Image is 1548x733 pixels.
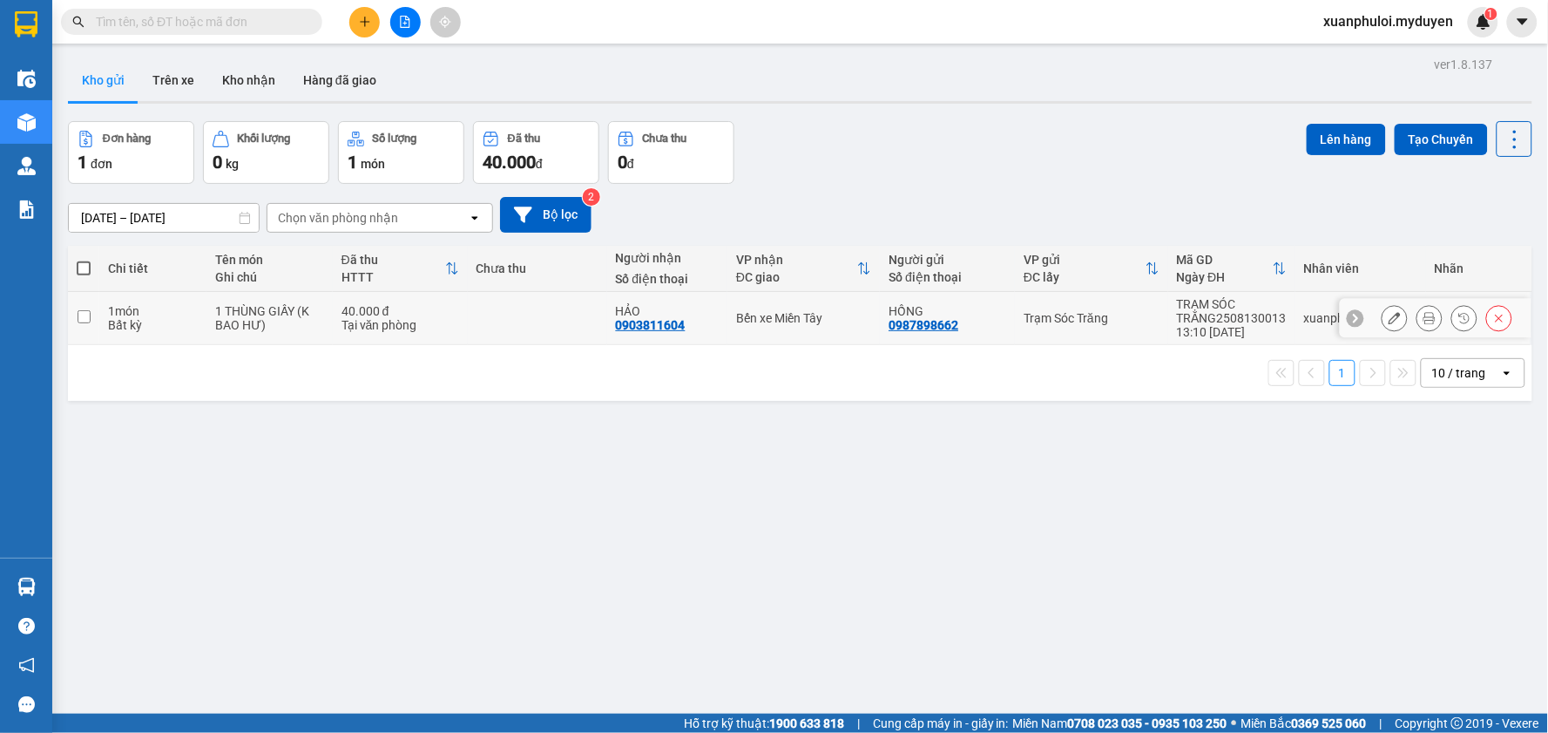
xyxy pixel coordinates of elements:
[18,657,35,674] span: notification
[390,7,421,37] button: file-add
[1024,311,1159,325] div: Trạm Sóc Trăng
[208,59,289,101] button: Kho nhận
[17,70,36,88] img: warehouse-icon
[483,152,536,173] span: 40.000
[91,157,112,171] span: đơn
[736,253,857,267] div: VP nhận
[8,120,179,184] span: Trạm Sóc Trăng
[238,132,291,145] div: Khối lượng
[889,304,1006,318] div: HỒNG
[1177,297,1287,325] div: TRẠM SÓC TRĂNG2508130013
[203,121,329,184] button: Khối lượng0kg
[1515,14,1531,30] span: caret-down
[769,716,844,730] strong: 1900 633 818
[338,121,464,184] button: Số lượng1món
[473,121,599,184] button: Đã thu40.000đ
[96,12,301,31] input: Tìm tên, số ĐT hoặc mã đơn
[616,251,719,265] div: Người nhận
[349,7,380,37] button: plus
[108,261,198,275] div: Chi tiết
[215,270,324,284] div: Ghi chú
[15,11,37,37] img: logo-vxr
[108,318,198,332] div: Bất kỳ
[1304,311,1417,325] div: xuanphuloi.myduyen
[18,618,35,635] span: question-circle
[439,16,451,28] span: aim
[333,246,468,292] th: Toggle SortBy
[618,152,627,173] span: 0
[1435,261,1522,275] div: Nhãn
[727,246,880,292] th: Toggle SortBy
[103,132,151,145] div: Đơn hàng
[627,157,634,171] span: đ
[226,157,239,171] span: kg
[348,152,357,173] span: 1
[399,16,411,28] span: file-add
[1500,366,1514,380] svg: open
[102,55,225,68] span: TP.HCM -SÓC TRĂNG
[257,37,333,54] span: [DATE]
[78,152,87,173] span: 1
[17,578,36,596] img: warehouse-icon
[1013,714,1227,733] span: Miền Nam
[1304,261,1417,275] div: Nhân viên
[18,696,35,713] span: message
[139,59,208,101] button: Trên xe
[684,714,844,733] span: Hỗ trợ kỹ thuật:
[1177,325,1287,339] div: 13:10 [DATE]
[341,304,459,318] div: 40.000 đ
[889,318,958,332] div: 0987898662
[468,211,482,225] svg: open
[1177,270,1273,284] div: Ngày ĐH
[110,10,229,47] strong: XE KHÁCH MỸ DUYÊN
[500,197,591,233] button: Bộ lọc
[508,132,540,145] div: Đã thu
[289,59,390,101] button: Hàng đã giao
[616,272,719,286] div: Số điện thoại
[1432,364,1486,382] div: 10 / trang
[583,188,600,206] sup: 2
[889,253,1006,267] div: Người gửi
[17,113,36,132] img: warehouse-icon
[1435,55,1493,74] div: ver 1.8.137
[1015,246,1167,292] th: Toggle SortBy
[341,253,445,267] div: Đã thu
[341,270,445,284] div: HTTT
[213,152,222,173] span: 0
[1307,124,1386,155] button: Lên hàng
[616,318,686,332] div: 0903811604
[68,59,139,101] button: Kho gửi
[17,157,36,175] img: warehouse-icon
[643,132,687,145] div: Chưa thu
[1451,717,1464,730] span: copyright
[68,121,194,184] button: Đơn hàng1đơn
[477,261,598,275] div: Chưa thu
[736,311,871,325] div: Bến xe Miền Tây
[361,157,385,171] span: món
[69,204,259,232] input: Select a date range.
[1292,716,1367,730] strong: 0369 525 060
[857,714,860,733] span: |
[536,157,543,171] span: đ
[1395,124,1488,155] button: Tạo Chuyến
[1232,720,1237,727] span: ⚪️
[359,16,371,28] span: plus
[99,72,240,91] strong: PHIẾU GỬI HÀNG
[1168,246,1295,292] th: Toggle SortBy
[72,16,84,28] span: search
[889,270,1006,284] div: Số điện thoại
[873,714,1009,733] span: Cung cấp máy in - giấy in:
[215,304,324,332] div: 1 THÙNG GIẤY (K BAO HƯ)
[373,132,417,145] div: Số lượng
[1241,714,1367,733] span: Miền Bắc
[608,121,734,184] button: Chưa thu0đ
[1380,714,1382,733] span: |
[215,253,324,267] div: Tên món
[616,304,719,318] div: HẢO
[1382,305,1408,331] div: Sửa đơn hàng
[1177,253,1273,267] div: Mã GD
[1068,716,1227,730] strong: 0708 023 035 - 0935 103 250
[1329,360,1355,386] button: 1
[17,200,36,219] img: solution-icon
[736,270,857,284] div: ĐC giao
